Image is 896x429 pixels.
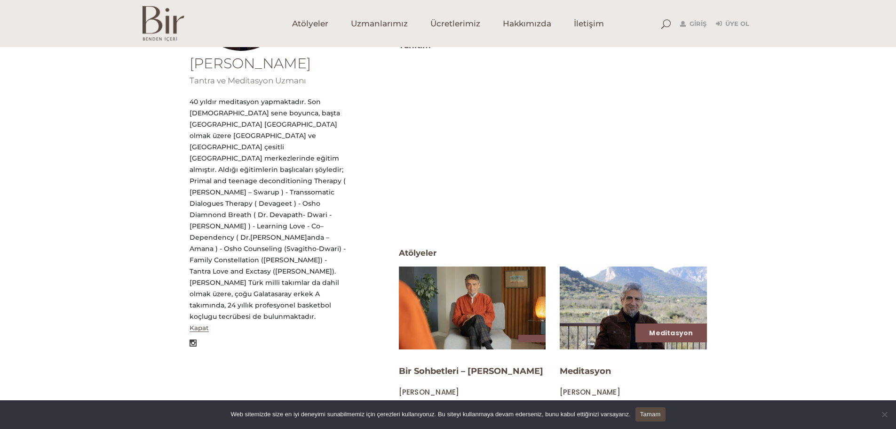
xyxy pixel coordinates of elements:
h1: [PERSON_NAME] [190,57,347,71]
span: [PERSON_NAME] [560,387,620,397]
button: Kapat [190,324,209,332]
span: İletişim [574,18,604,29]
a: [PERSON_NAME] [399,388,460,397]
span: Atölyeler [292,18,328,29]
span: Ücretlerimiz [430,18,480,29]
div: 40 yıldır meditasyon yapmaktadır. Son [DEMOGRAPHIC_DATA] sene boyunca, başta [GEOGRAPHIC_DATA] [G... [190,96,347,322]
span: [PERSON_NAME] [399,387,460,397]
span: Atölyeler [399,231,436,260]
a: Tamam [635,407,666,421]
span: Uzmanlarımız [351,18,408,29]
a: Meditasyon [649,328,693,338]
span: Hakkımızda [503,18,551,29]
a: Bir Sohbetleri – [PERSON_NAME] [399,366,543,376]
iframe: Intercom live chat [864,397,887,420]
a: Meditasyon [560,366,611,376]
a: Giriş [680,18,706,30]
a: Üye Ol [716,18,749,30]
span: Web sitemizde size en iyi deneyimi sunabilmemiz için çerezleri kullanıyoruz. Bu siteyi kullanmaya... [230,410,630,419]
span: Tantra ve Meditasyon Uzmanı [190,76,306,85]
a: [PERSON_NAME] [560,388,620,397]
